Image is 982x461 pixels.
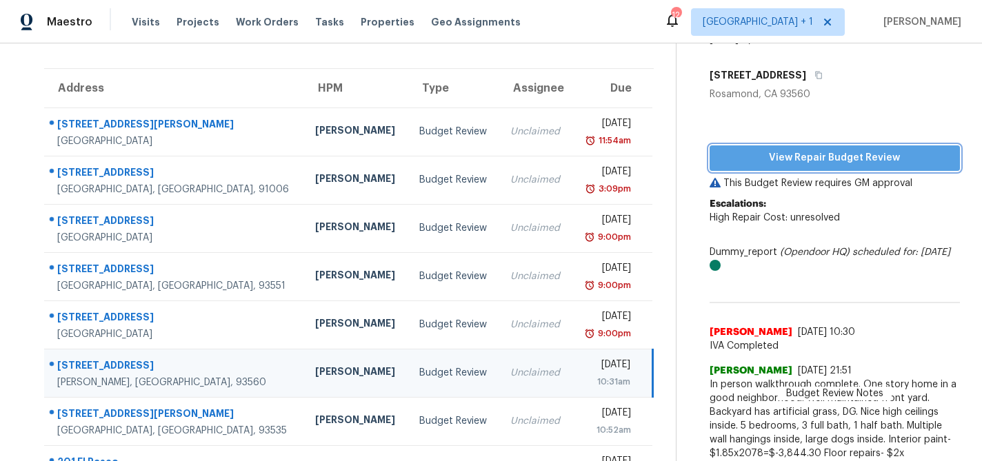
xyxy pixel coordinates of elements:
div: [STREET_ADDRESS] [57,262,293,279]
span: Visits [132,15,160,29]
th: HPM [304,69,408,107]
div: 9:00pm [595,230,631,244]
th: Address [44,69,304,107]
div: [STREET_ADDRESS][PERSON_NAME] [57,407,293,424]
div: 9:00pm [595,278,631,292]
div: 12 [671,8,681,22]
th: Assignee [499,69,572,107]
div: [PERSON_NAME] [315,316,397,334]
div: Unclaimed [510,366,561,380]
div: [GEOGRAPHIC_DATA] [57,134,293,148]
div: [DATE] [583,261,631,278]
i: (Opendoor HQ) [780,247,850,257]
span: Properties [361,15,414,29]
div: [DATE] [583,213,631,230]
div: [DATE] [583,165,631,182]
div: [GEOGRAPHIC_DATA], [GEOGRAPHIC_DATA], 93551 [57,279,293,293]
div: [STREET_ADDRESS] [57,358,293,376]
div: Unclaimed [510,173,561,187]
div: [PERSON_NAME] [315,123,397,141]
p: This Budget Review requires GM approval [710,176,960,190]
div: Rosamond, CA 93560 [710,88,960,101]
div: Unclaimed [510,318,561,331]
div: [GEOGRAPHIC_DATA] [57,327,293,341]
div: 10:31am [583,375,630,389]
b: Escalations: [710,199,766,209]
div: [DATE] [583,309,631,327]
span: View Repair Budget Review [721,150,949,167]
div: Budget Review [419,125,488,139]
span: Work Orders [236,15,299,29]
span: High Repair Cost: unresolved [710,213,840,223]
img: Overdue Alarm Icon [585,182,596,196]
div: Budget Review [419,318,488,331]
div: Budget Review [419,269,488,283]
div: [STREET_ADDRESS] [57,310,293,327]
div: [PERSON_NAME] [315,220,397,237]
img: Overdue Alarm Icon [584,278,595,292]
div: Unclaimed [510,125,561,139]
span: [DATE] 21:51 [798,366,852,376]
span: [GEOGRAPHIC_DATA] + 1 [703,15,813,29]
div: Budget Review [419,366,488,380]
div: [DATE] [583,116,631,134]
div: Unclaimed [510,221,561,235]
div: 3:09pm [596,182,631,196]
div: [PERSON_NAME] [315,268,397,285]
div: Dummy_report [710,245,960,273]
img: Overdue Alarm Icon [584,230,595,244]
div: [DATE] [583,406,631,423]
div: Budget Review [419,221,488,235]
div: Budget Review [419,173,488,187]
span: [PERSON_NAME] [710,364,792,378]
span: [DATE] 10:30 [798,327,855,337]
span: [PERSON_NAME] [710,325,792,339]
span: Budget Review Notes [778,387,892,400]
div: [PERSON_NAME] [315,413,397,430]
div: [GEOGRAPHIC_DATA], [GEOGRAPHIC_DATA], 91006 [57,183,293,196]
div: [GEOGRAPHIC_DATA], [GEOGRAPHIC_DATA], 93535 [57,424,293,438]
div: [PERSON_NAME] [315,172,397,189]
div: 11:54am [596,134,631,147]
span: [PERSON_NAME] [878,15,961,29]
div: [PERSON_NAME] [315,365,397,382]
button: View Repair Budget Review [710,145,960,171]
span: Projects [177,15,219,29]
div: Unclaimed [510,414,561,428]
span: Tasks [315,17,344,27]
div: [PERSON_NAME], [GEOGRAPHIC_DATA], 93560 [57,376,293,389]
div: [STREET_ADDRESS] [57,214,293,231]
th: Due [572,69,652,107]
div: [GEOGRAPHIC_DATA] [57,231,293,245]
button: Copy Address [806,63,825,88]
h5: [STREET_ADDRESS] [710,68,806,82]
div: [STREET_ADDRESS][PERSON_NAME] [57,117,293,134]
div: [DATE] [583,358,630,375]
div: Unclaimed [510,269,561,283]
div: Budget Review [419,414,488,428]
i: scheduled for: [DATE] [852,247,950,257]
span: Maestro [47,15,92,29]
img: Overdue Alarm Icon [584,327,595,340]
div: 10:52am [583,423,631,437]
th: Type [408,69,499,107]
span: Geo Assignments [431,15,521,29]
img: Overdue Alarm Icon [585,134,596,147]
div: 9:00pm [595,327,631,340]
span: IVA Completed [710,339,960,353]
div: [STREET_ADDRESS] [57,165,293,183]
